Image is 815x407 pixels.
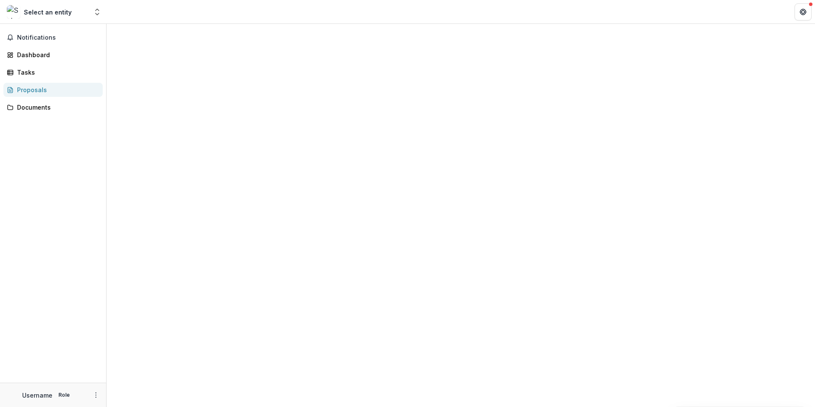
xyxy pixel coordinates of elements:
p: Role [56,391,72,399]
a: Proposals [3,83,103,97]
span: Notifications [17,34,99,41]
div: Proposals [17,85,96,94]
p: Username [22,391,52,400]
button: Get Help [795,3,812,20]
img: Select an entity [7,5,20,19]
a: Tasks [3,65,103,79]
button: Notifications [3,31,103,44]
button: Open entity switcher [91,3,103,20]
div: Documents [17,103,96,112]
button: More [91,390,101,400]
div: Select an entity [24,8,72,17]
a: Dashboard [3,48,103,62]
div: Tasks [17,68,96,77]
a: Documents [3,100,103,114]
div: Dashboard [17,50,96,59]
